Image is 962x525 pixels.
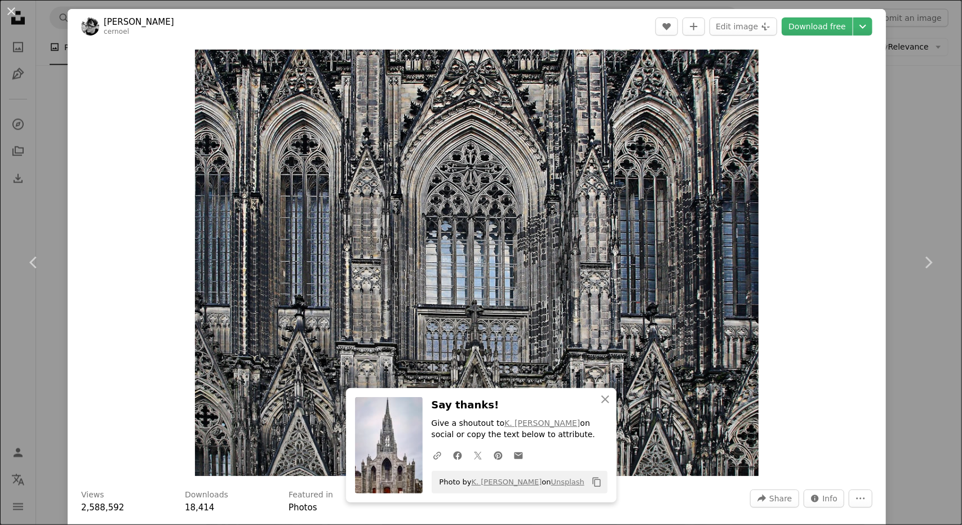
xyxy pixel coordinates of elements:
a: Photos [289,502,317,513]
a: cernoel [104,28,129,35]
h3: Downloads [185,490,228,501]
h3: Say thanks! [432,397,608,413]
a: K. [PERSON_NAME] [472,478,542,486]
button: Stats about this image [804,490,845,508]
img: closeup photo of Cologne Cathedral [195,50,759,476]
button: Copy to clipboard [587,473,606,492]
a: Share over email [508,444,529,466]
a: K. [PERSON_NAME] [504,419,580,428]
h3: Featured in [289,490,333,501]
a: Next [894,208,962,317]
img: Go to Markus Gombocz's profile [81,17,99,35]
span: Info [823,490,838,507]
span: 18,414 [185,502,215,513]
h3: Views [81,490,104,501]
button: Add to Collection [682,17,705,35]
span: Photo by on [434,473,585,491]
a: Share on Facebook [447,444,468,466]
a: Share on Pinterest [488,444,508,466]
button: Zoom in on this image [195,50,759,476]
a: [PERSON_NAME] [104,16,174,28]
span: Share [769,490,792,507]
button: Share this image [750,490,799,508]
a: Download free [782,17,853,35]
button: Edit image [710,17,777,35]
button: Choose download size [853,17,872,35]
a: Share on Twitter [468,444,488,466]
p: Give a shoutout to on social or copy the text below to attribute. [432,418,608,441]
button: Like [655,17,678,35]
a: Unsplash [551,478,584,486]
span: 2,588,592 [81,502,124,513]
button: More Actions [849,490,872,508]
